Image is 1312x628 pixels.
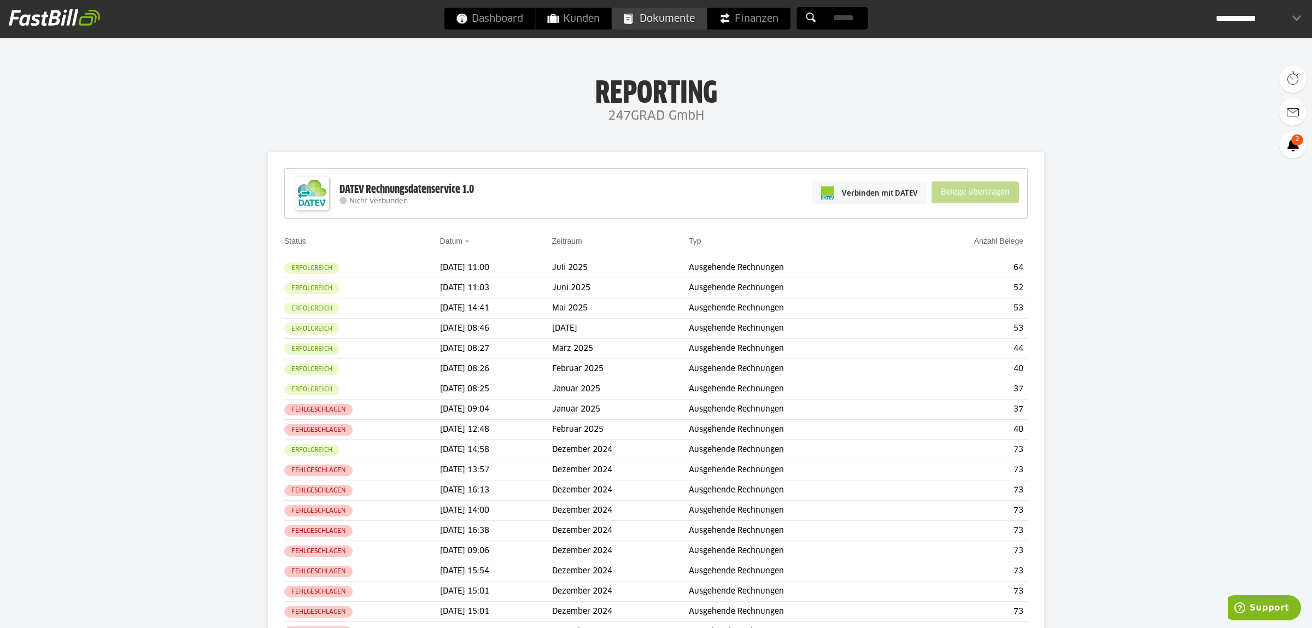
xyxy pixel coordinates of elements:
td: Dezember 2024 [552,480,689,501]
td: 37 [905,379,1028,400]
td: Februar 2025 [552,420,689,440]
td: Ausgehende Rechnungen [689,582,905,602]
a: Finanzen [707,8,790,30]
td: 73 [905,480,1028,501]
td: Ausgehende Rechnungen [689,400,905,420]
sl-badge: Fehlgeschlagen [284,465,353,476]
td: 40 [905,420,1028,440]
sl-badge: Erfolgreich [284,303,339,314]
td: Ausgehende Rechnungen [689,440,905,460]
sl-button: Belege übertragen [932,181,1019,203]
td: [DATE] 08:26 [440,359,552,379]
td: Dezember 2024 [552,440,689,460]
td: Ausgehende Rechnungen [689,602,905,622]
a: Zeitraum [552,237,582,245]
div: DATEV Rechnungsdatenservice 1.0 [339,183,474,197]
td: 73 [905,501,1028,521]
td: 73 [905,561,1028,582]
td: [DATE] 14:58 [440,440,552,460]
a: Kunden [536,8,612,30]
td: [DATE] 08:27 [440,339,552,359]
span: Dokumente [624,8,695,30]
span: Nicht verbunden [349,198,408,205]
a: Typ [689,237,701,245]
td: Ausgehende Rechnungen [689,420,905,440]
span: 2 [1291,134,1303,145]
td: Januar 2025 [552,379,689,400]
td: Juni 2025 [552,278,689,298]
td: [DATE] 16:38 [440,521,552,541]
td: Ausgehende Rechnungen [689,480,905,501]
td: Dezember 2024 [552,521,689,541]
td: 44 [905,339,1028,359]
sl-badge: Fehlgeschlagen [284,404,353,415]
a: Dokumente [612,8,707,30]
span: Kunden [548,8,600,30]
td: [DATE] 13:57 [440,460,552,480]
td: Juli 2025 [552,258,689,278]
td: Ausgehende Rechnungen [689,521,905,541]
td: Ausgehende Rechnungen [689,501,905,521]
sl-badge: Erfolgreich [284,384,339,395]
td: Dezember 2024 [552,582,689,602]
td: [DATE] 12:48 [440,420,552,440]
sl-badge: Fehlgeschlagen [284,525,353,537]
sl-badge: Fehlgeschlagen [284,424,353,436]
sl-badge: Fehlgeschlagen [284,566,353,577]
td: Dezember 2024 [552,541,689,561]
td: März 2025 [552,339,689,359]
td: [DATE] 09:06 [440,541,552,561]
sl-badge: Fehlgeschlagen [284,586,353,597]
a: Dashboard [444,8,535,30]
td: Ausgehende Rechnungen [689,319,905,339]
td: 37 [905,400,1028,420]
img: pi-datev-logo-farbig-24.svg [821,186,834,199]
td: Dezember 2024 [552,460,689,480]
td: 73 [905,541,1028,561]
sl-badge: Fehlgeschlagen [284,545,353,557]
sl-badge: Erfolgreich [284,323,339,334]
td: Dezember 2024 [552,501,689,521]
td: 73 [905,521,1028,541]
a: Datum [440,237,462,245]
img: fastbill_logo_white.png [9,9,100,26]
iframe: Öffnet ein Widget, in dem Sie weitere Informationen finden [1228,595,1301,623]
img: DATEV-Datenservice Logo [290,172,334,215]
td: Februar 2025 [552,359,689,379]
td: Ausgehende Rechnungen [689,541,905,561]
td: [DATE] 09:04 [440,400,552,420]
td: Ausgehende Rechnungen [689,561,905,582]
td: [DATE] [552,319,689,339]
td: Ausgehende Rechnungen [689,359,905,379]
td: [DATE] 14:00 [440,501,552,521]
td: 73 [905,582,1028,602]
sl-badge: Fehlgeschlagen [284,505,353,517]
td: Ausgehende Rechnungen [689,460,905,480]
span: Verbinden mit DATEV [842,187,918,198]
td: [DATE] 15:54 [440,561,552,582]
td: Januar 2025 [552,400,689,420]
span: Dashboard [456,8,523,30]
td: Ausgehende Rechnungen [689,339,905,359]
img: sort_desc.gif [465,240,472,243]
td: Ausgehende Rechnungen [689,298,905,319]
a: Verbinden mit DATEV [812,181,927,204]
td: [DATE] 11:03 [440,278,552,298]
td: 64 [905,258,1028,278]
td: 53 [905,319,1028,339]
sl-badge: Erfolgreich [284,283,339,294]
td: [DATE] 08:25 [440,379,552,400]
td: 73 [905,602,1028,622]
td: 73 [905,460,1028,480]
h1: Reporting [109,77,1203,105]
td: [DATE] 15:01 [440,602,552,622]
span: Finanzen [719,8,778,30]
td: 40 [905,359,1028,379]
td: [DATE] 14:41 [440,298,552,319]
a: Anzahl Belege [974,237,1023,245]
td: [DATE] 11:00 [440,258,552,278]
td: Dezember 2024 [552,602,689,622]
td: [DATE] 08:46 [440,319,552,339]
a: Status [284,237,306,245]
